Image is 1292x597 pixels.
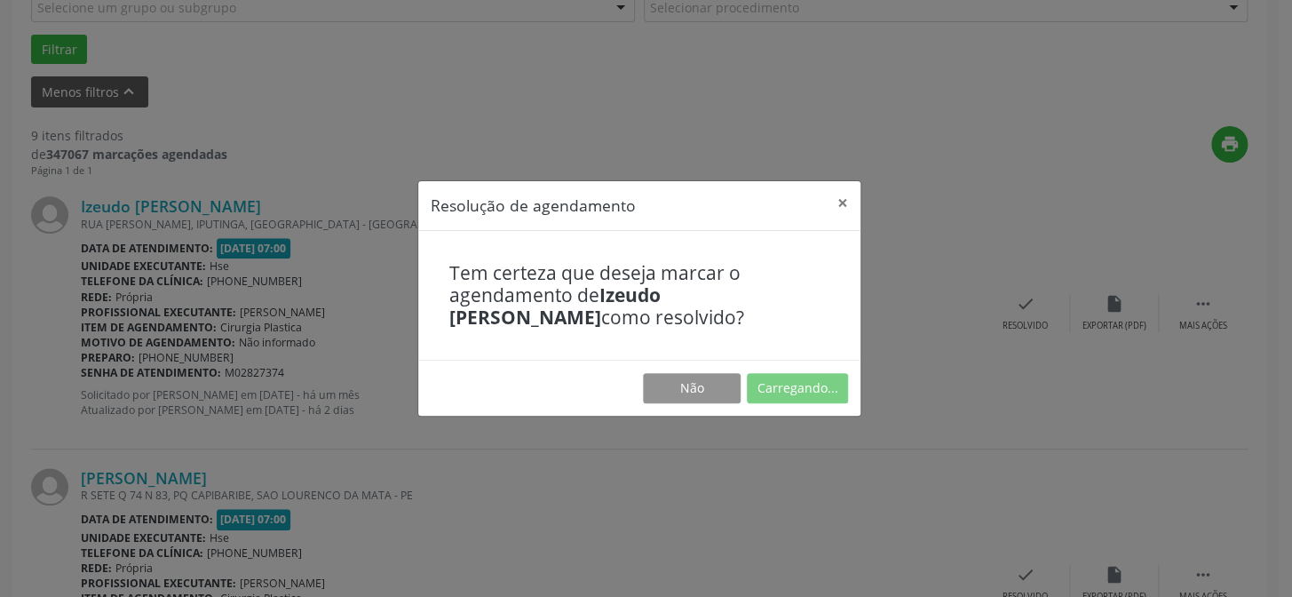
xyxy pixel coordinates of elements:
[825,181,860,225] button: Close
[431,194,636,217] h5: Resolução de agendamento
[449,262,829,330] h4: Tem certeza que deseja marcar o agendamento de como resolvido?
[449,283,661,330] b: Izeudo [PERSON_NAME]
[747,373,848,403] button: Carregando...
[643,373,741,403] button: Não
